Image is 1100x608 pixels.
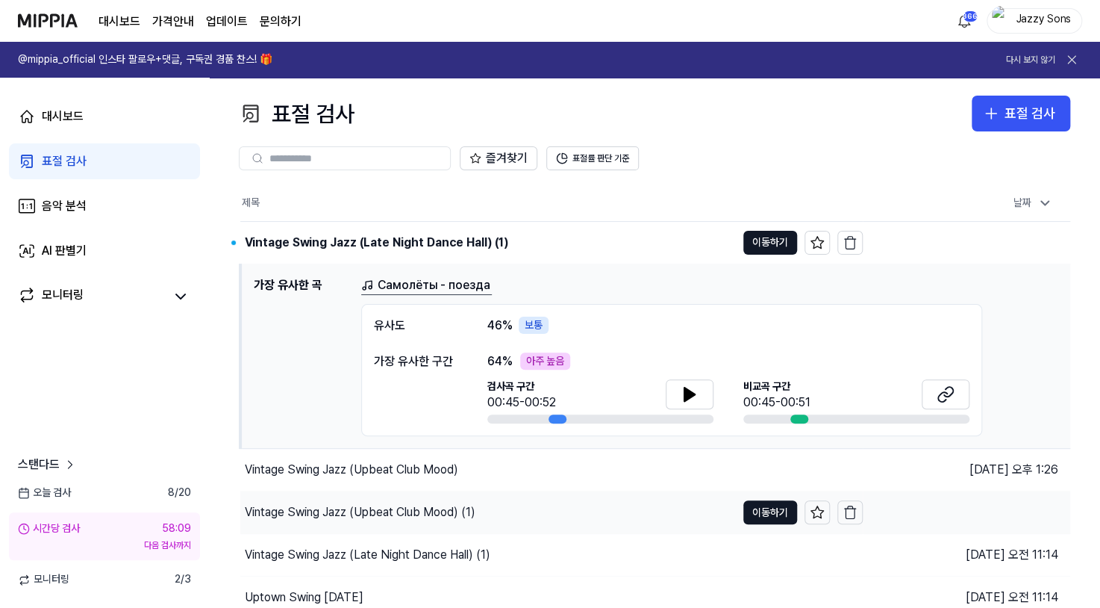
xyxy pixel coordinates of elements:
a: 문의하기 [260,13,301,31]
button: 표절 검사 [972,96,1070,131]
span: 오늘 검사 [18,486,71,500]
td: [DATE] 오전 11:14 [863,534,1070,577]
div: 표절 검사 [42,152,87,170]
button: 표절률 판단 기준 [546,146,639,170]
div: 모니터링 [42,286,84,307]
div: 표절 검사 [239,96,354,131]
div: 표절 검사 [1004,103,1055,125]
div: 58:09 [162,521,191,536]
div: 날짜 [1007,191,1058,215]
h1: @mippia_official 인스타 팔로우+댓글, 구독권 경품 찬스! 🎁 [18,52,272,67]
div: Vintage Swing Jazz (Upbeat Club Mood) (1) [245,503,475,521]
div: AI 판별기 [42,242,87,260]
button: 즐겨찾기 [460,146,537,170]
div: 00:45-00:51 [743,394,810,412]
div: 대시보드 [42,108,84,125]
div: 보통 [519,317,549,335]
button: 다시 보지 않기 [1006,54,1055,66]
button: 가격안내 [152,13,194,31]
span: 검사곡 구간 [487,379,556,394]
button: 이동하기 [743,500,797,524]
img: profile [992,6,1010,36]
a: 대시보드 [9,99,200,134]
th: 제목 [240,185,863,221]
div: 366 [963,10,978,22]
a: Самолёты - поезда [361,276,492,295]
span: 모니터링 [18,572,69,587]
span: 비교곡 구간 [743,379,810,394]
button: 알림366 [952,9,976,33]
button: profileJazzy Sons [987,8,1082,34]
a: 업데이트 [206,13,248,31]
span: 2 / 3 [175,572,191,587]
div: 00:45-00:52 [487,394,556,412]
span: 46 % [487,317,513,335]
div: Vintage Swing Jazz (Upbeat Club Mood) [245,461,458,479]
div: 시간당 검사 [18,521,80,536]
button: 이동하기 [743,231,797,255]
div: 유사도 [374,317,457,335]
td: [DATE] 오후 1:26 [863,221,1070,264]
a: AI 판별기 [9,233,200,269]
span: 64 % [487,353,513,370]
div: Uptown Swing [DATE] [245,589,363,607]
a: 표절 검사 [9,143,200,179]
div: 다음 검사까지 [18,539,191,552]
div: Vintage Swing Jazz (Late Night Dance Hall) (1) [245,546,490,564]
a: 모니터링 [18,286,164,307]
div: 가장 유사한 구간 [374,353,457,370]
div: 아주 높음 [520,353,570,370]
div: Vintage Swing Jazz (Late Night Dance Hall) (1) [245,234,508,252]
td: [DATE] 오후 1:25 [863,491,1070,534]
span: 8 / 20 [168,486,191,500]
img: 알림 [955,12,973,30]
a: 스탠다드 [18,456,78,474]
a: 음악 분석 [9,188,200,224]
div: Jazzy Sons [1014,12,1072,28]
a: 대시보드 [99,13,140,31]
div: 음악 분석 [42,197,87,215]
h1: 가장 유사한 곡 [254,276,349,437]
td: [DATE] 오후 1:26 [863,449,1070,491]
span: 스탠다드 [18,456,60,474]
